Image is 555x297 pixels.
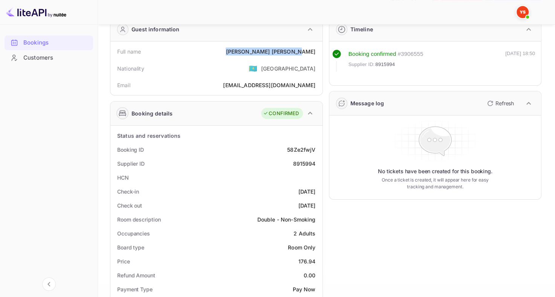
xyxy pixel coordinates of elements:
[505,50,535,72] div: [DATE] 18:50
[117,174,129,182] div: HCN
[117,271,155,279] div: Refund Amount
[257,215,316,223] div: Double - Non-Smoking
[6,6,66,18] img: LiteAPI logo
[261,65,316,72] div: [GEOGRAPHIC_DATA]
[117,229,150,237] div: Occupancies
[263,110,299,117] div: CONFIRMED
[249,62,257,75] span: United States
[287,146,315,154] div: 58Ze2fwjV
[298,257,316,265] div: 176.94
[5,35,93,49] a: Bookings
[117,215,161,223] div: Room description
[378,168,492,175] p: No tickets have been created for this booking.
[131,109,173,117] div: Booking details
[294,229,315,237] div: 2 Adults
[349,61,375,68] span: Supplier ID:
[117,65,144,72] div: Nationality
[298,188,316,195] div: [DATE]
[5,35,93,50] div: Bookings
[23,54,89,62] div: Customers
[117,81,130,89] div: Email
[117,146,144,154] div: Booking ID
[223,81,315,89] div: [EMAIL_ADDRESS][DOMAIN_NAME]
[304,271,316,279] div: 0.00
[495,99,514,107] p: Refresh
[117,132,180,140] div: Status and reservations
[226,48,315,55] div: [PERSON_NAME] [PERSON_NAME]
[131,25,180,33] div: Guest information
[5,51,93,65] a: Customers
[23,38,89,47] div: Bookings
[350,99,384,107] div: Message log
[517,6,529,18] img: Yandex Support
[292,285,315,293] div: Pay Now
[398,50,423,58] div: # 3906555
[117,160,145,168] div: Supplier ID
[117,257,130,265] div: Price
[117,243,144,251] div: Board type
[5,51,93,65] div: Customers
[117,202,142,209] div: Check out
[483,97,517,109] button: Refresh
[117,188,139,195] div: Check-in
[117,48,141,55] div: Full name
[288,243,315,251] div: Room Only
[378,177,492,190] p: Once a ticket is created, it will appear here for easy tracking and management.
[117,285,153,293] div: Payment Type
[42,277,56,291] button: Collapse navigation
[293,160,315,168] div: 8915994
[298,202,316,209] div: [DATE]
[350,25,373,33] div: Timeline
[349,50,396,58] div: Booking confirmed
[375,61,395,68] span: 8915994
